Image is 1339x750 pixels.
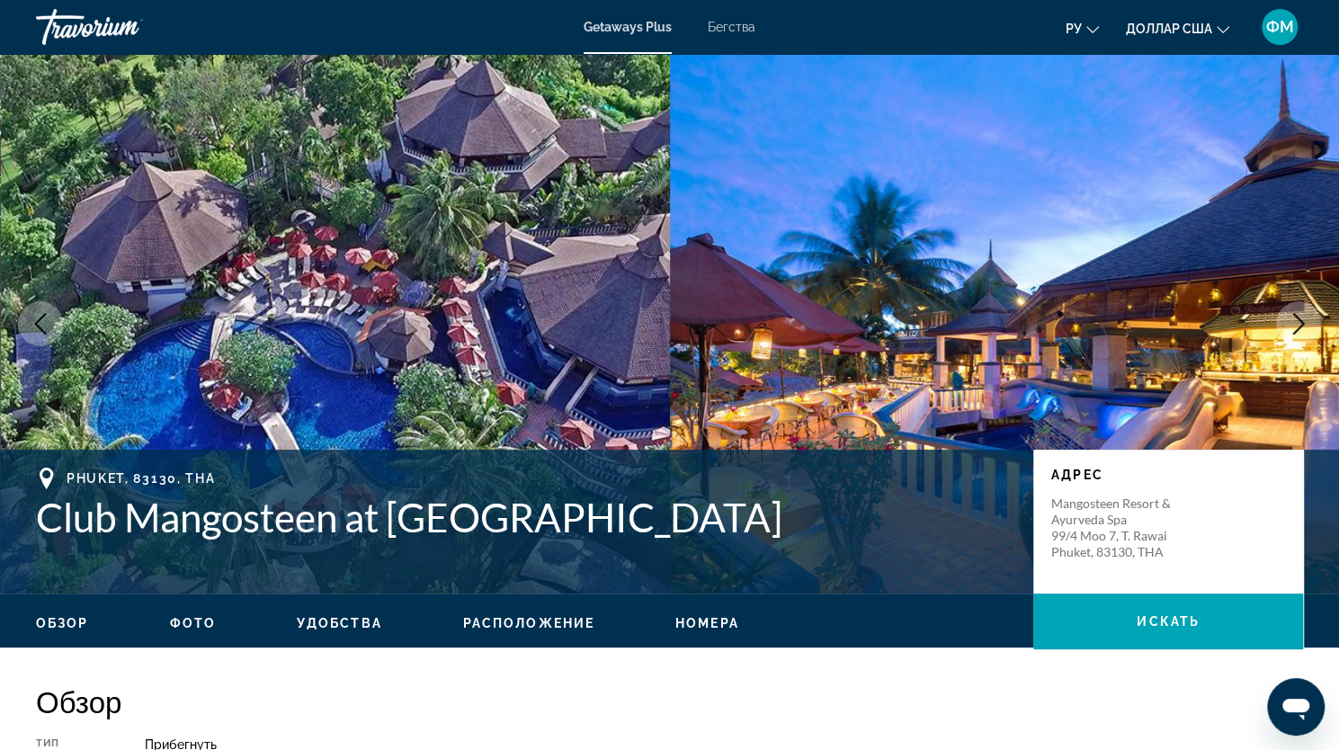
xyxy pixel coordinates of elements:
[1033,594,1303,649] button: искать
[18,301,63,346] button: Previous image
[1126,15,1229,41] button: Изменить валюту
[708,20,755,34] a: Бегства
[1267,678,1325,736] iframe: Schaltfläche zum Öffnen des Messaging-Fensters
[1066,15,1099,41] button: Изменить язык
[675,615,739,631] button: Номера
[1051,468,1285,482] p: Адрес
[297,615,382,631] button: Удобства
[67,471,215,486] span: Phuket, 83130, THA
[297,616,382,630] span: Удобства
[36,4,216,50] a: Травориум
[584,20,672,34] a: Getaways Plus
[675,616,739,630] span: Номера
[1066,22,1082,36] font: ру
[170,616,216,630] span: Фото
[1256,8,1303,46] button: Меню пользователя
[1137,614,1200,629] span: искать
[1126,22,1212,36] font: доллар США
[1276,301,1321,346] button: Next image
[36,494,1015,540] h1: Club Mangosteen at [GEOGRAPHIC_DATA]
[36,683,1303,719] h2: Обзор
[36,615,89,631] button: Обзор
[463,616,594,630] span: Расположение
[463,615,594,631] button: Расположение
[170,615,216,631] button: Фото
[36,616,89,630] span: Обзор
[1266,17,1294,36] font: ФМ
[1051,496,1195,560] p: Mangosteen Resort & Ayurveda Spa 99/4 Moo 7, T. Rawai Phuket, 83130, THA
